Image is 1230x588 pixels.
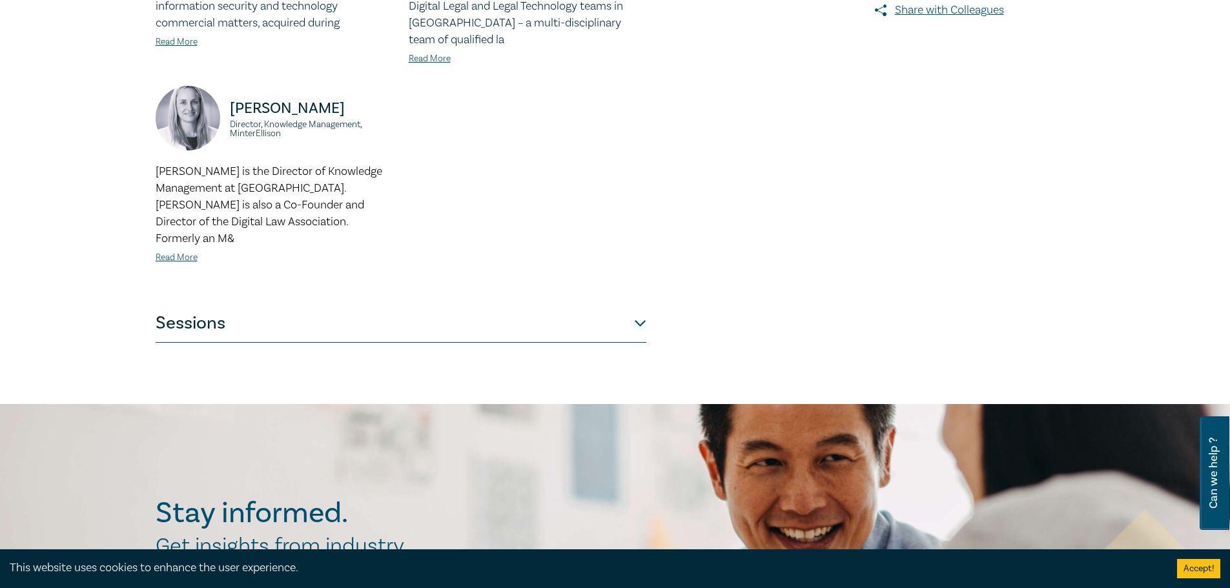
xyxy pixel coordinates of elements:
[1177,559,1220,578] button: Accept cookies
[230,120,393,138] small: Director, Knowledge Management, MinterEllison
[156,496,460,530] h2: Stay informed.
[230,98,393,119] p: [PERSON_NAME]
[156,36,198,48] a: Read More
[156,304,646,343] button: Sessions
[156,164,382,246] span: [PERSON_NAME] is the Director of Knowledge Management at [GEOGRAPHIC_DATA]. [PERSON_NAME] is also...
[156,252,198,263] a: Read More
[409,53,451,65] a: Read More
[10,560,1158,576] div: This website uses cookies to enhance the user experience.
[1207,424,1220,522] span: Can we help ?
[804,2,1075,19] a: Share with Colleagues
[156,86,220,150] img: https://s3.ap-southeast-2.amazonaws.com/leo-cussen-store-production-content/Contacts/Sarah%20Jaco...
